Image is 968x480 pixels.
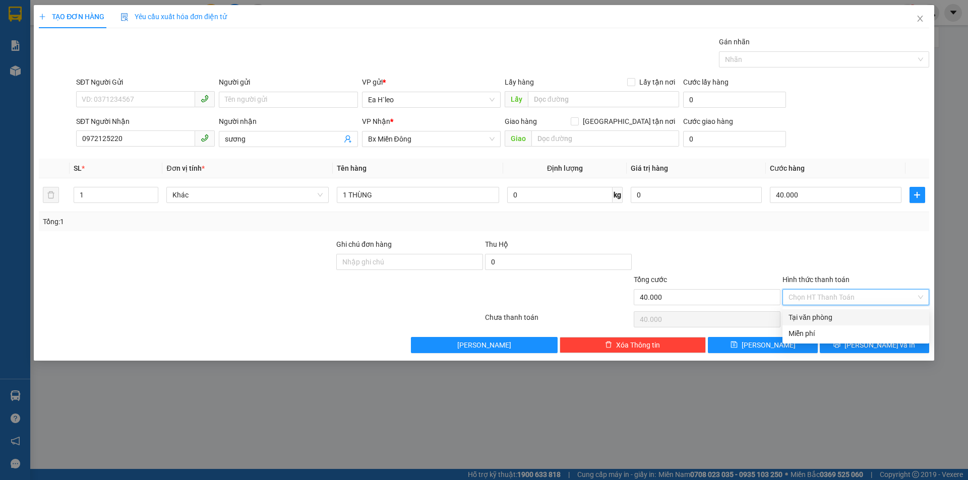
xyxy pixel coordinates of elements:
[337,164,367,172] span: Tên hàng
[43,216,374,227] div: Tổng: 1
[916,15,924,23] span: close
[201,134,209,142] span: phone
[76,116,215,127] div: SĐT Người Nhận
[39,13,104,21] span: TẠO ĐƠN HÀNG
[368,131,495,147] span: Bx Miền Đông
[635,77,679,88] span: Lấy tận nơi
[731,341,738,349] span: save
[484,312,633,329] div: Chưa thanh toán
[531,130,679,147] input: Dọc đường
[39,13,46,20] span: plus
[166,164,204,172] span: Đơn vị tính
[336,254,483,270] input: Ghi chú đơn hàng
[505,130,531,147] span: Giao
[742,339,796,351] span: [PERSON_NAME]
[344,135,352,143] span: user-add
[74,164,82,172] span: SL
[362,117,390,125] span: VP Nhận
[782,276,850,284] label: Hình thức thanh toán
[505,117,537,125] span: Giao hàng
[528,91,679,107] input: Dọc đường
[547,164,583,172] span: Định lượng
[411,337,558,353] button: [PERSON_NAME]
[505,78,534,86] span: Lấy hàng
[76,77,215,88] div: SĐT Người Gửi
[844,339,915,351] span: [PERSON_NAME] và In
[631,164,668,172] span: Giá trị hàng
[616,339,660,351] span: Xóa Thông tin
[219,77,357,88] div: Người gửi
[820,337,929,353] button: printer[PERSON_NAME] và In
[579,116,679,127] span: [GEOGRAPHIC_DATA] tận nơi
[683,131,786,147] input: Cước giao hàng
[337,187,499,203] input: VD: Bàn, Ghế
[634,276,667,284] span: Tổng cước
[906,5,934,33] button: Close
[605,341,612,349] span: delete
[910,187,925,203] button: plus
[719,38,750,46] label: Gán nhãn
[683,92,786,108] input: Cước lấy hàng
[172,187,323,202] span: Khác
[485,240,508,248] span: Thu Hộ
[683,117,733,125] label: Cước giao hàng
[770,164,805,172] span: Cước hàng
[683,78,729,86] label: Cước lấy hàng
[219,116,357,127] div: Người nhận
[708,337,817,353] button: save[PERSON_NAME]
[368,92,495,107] span: Ea H`leo
[613,187,623,203] span: kg
[833,341,840,349] span: printer
[120,13,129,21] img: icon
[631,187,762,203] input: 0
[560,337,706,353] button: deleteXóa Thông tin
[505,91,528,107] span: Lấy
[120,13,227,21] span: Yêu cầu xuất hóa đơn điện tử
[336,240,392,248] label: Ghi chú đơn hàng
[910,191,925,199] span: plus
[789,328,923,339] div: Miễn phí
[362,77,501,88] div: VP gửi
[43,187,59,203] button: delete
[457,339,511,351] span: [PERSON_NAME]
[789,312,923,323] div: Tại văn phòng
[201,95,209,103] span: phone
